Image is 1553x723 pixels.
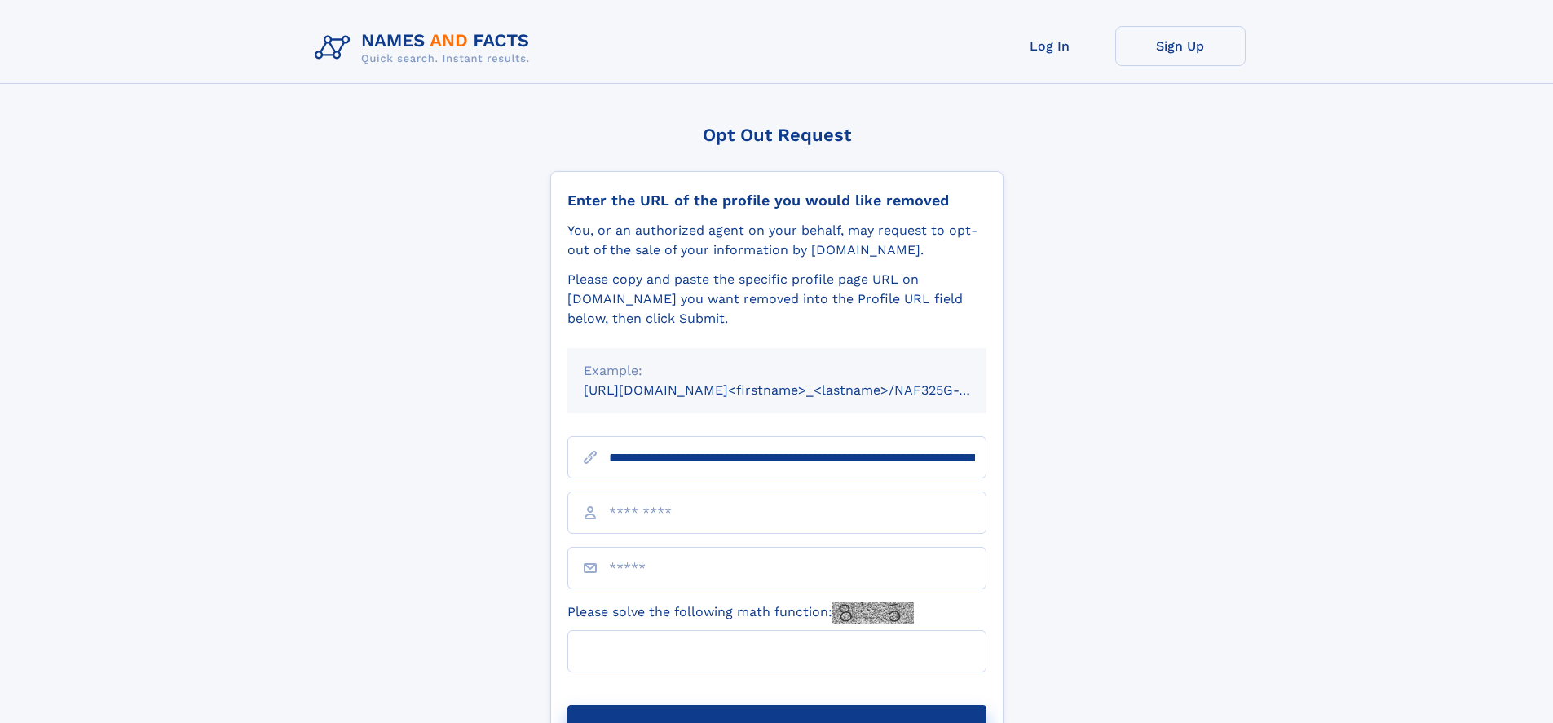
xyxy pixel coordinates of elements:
[567,221,986,260] div: You, or an authorized agent on your behalf, may request to opt-out of the sale of your informatio...
[550,125,1004,145] div: Opt Out Request
[308,26,543,70] img: Logo Names and Facts
[1115,26,1246,66] a: Sign Up
[567,602,914,624] label: Please solve the following math function:
[584,361,970,381] div: Example:
[584,382,1017,398] small: [URL][DOMAIN_NAME]<firstname>_<lastname>/NAF325G-xxxxxxxx
[985,26,1115,66] a: Log In
[567,192,986,209] div: Enter the URL of the profile you would like removed
[567,270,986,328] div: Please copy and paste the specific profile page URL on [DOMAIN_NAME] you want removed into the Pr...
